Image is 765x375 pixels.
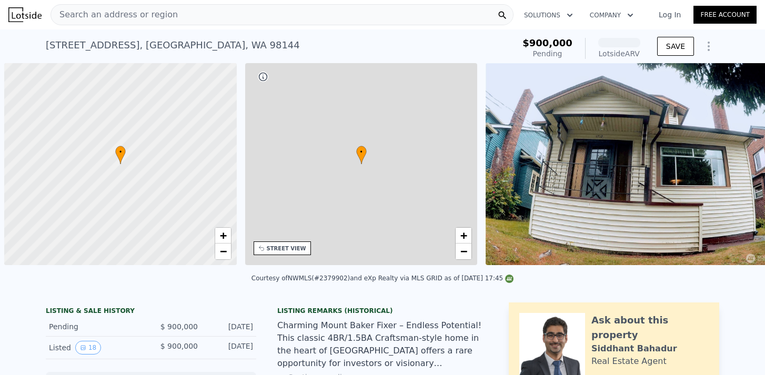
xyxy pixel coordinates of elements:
img: NWMLS Logo [505,275,514,283]
div: [DATE] [206,341,253,354]
span: + [219,229,226,242]
span: $ 900,000 [160,322,198,331]
a: Zoom out [215,244,231,259]
div: Real Estate Agent [591,355,667,368]
button: SAVE [657,37,694,56]
span: • [356,147,367,157]
div: LISTING & SALE HISTORY [46,307,256,317]
button: Company [581,6,642,25]
div: Pending [522,48,572,59]
span: + [460,229,467,242]
a: Log In [646,9,693,20]
span: Search an address or region [51,8,178,21]
a: Zoom in [456,228,471,244]
button: View historical data [75,341,101,354]
span: • [115,147,126,157]
div: [DATE] [206,321,253,332]
div: [STREET_ADDRESS] , [GEOGRAPHIC_DATA] , WA 98144 [46,38,300,53]
a: Zoom out [456,244,471,259]
div: STREET VIEW [267,245,306,252]
div: Ask about this property [591,313,709,342]
div: Listed [49,341,143,354]
img: Lotside [8,7,42,22]
span: $900,000 [522,37,572,48]
a: Zoom in [215,228,231,244]
div: • [356,146,367,164]
div: • [115,146,126,164]
div: Charming Mount Baker Fixer – Endless Potential! This classic 4BR/1.5BA Craftsman-style home in th... [277,319,488,370]
div: Siddhant Bahadur [591,342,677,355]
div: Listing Remarks (Historical) [277,307,488,315]
button: Solutions [516,6,581,25]
a: Free Account [693,6,757,24]
div: Pending [49,321,143,332]
div: Lotside ARV [598,48,640,59]
span: − [460,245,467,258]
button: Show Options [698,36,719,57]
span: − [219,245,226,258]
div: Courtesy of NWMLS (#2379902) and eXp Realty via MLS GRID as of [DATE] 17:45 [251,275,514,282]
span: $ 900,000 [160,342,198,350]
